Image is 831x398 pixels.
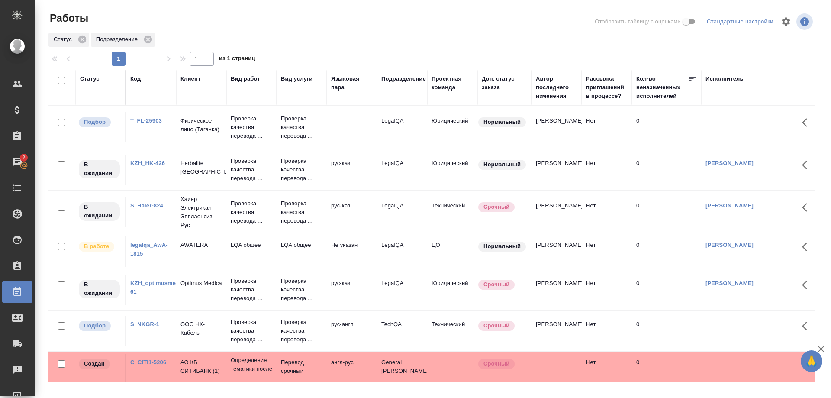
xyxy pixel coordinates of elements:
[483,280,509,289] p: Срочный
[531,316,582,346] td: [PERSON_NAME]
[705,242,754,248] a: [PERSON_NAME]
[427,112,477,142] td: Юридический
[2,151,32,173] a: 2
[219,53,255,66] span: из 1 страниц
[797,354,818,375] button: Здесь прячутся важные кнопки
[582,316,632,346] td: Нет
[130,74,141,83] div: Код
[582,112,632,142] td: Нет
[180,358,222,375] p: АО КБ СИТИБАНК (1)
[281,318,322,344] p: Проверка качества перевода ...
[54,35,75,44] p: Статус
[797,155,818,175] button: Здесь прячутся важные кнопки
[796,13,815,30] span: Посмотреть информацию
[331,74,373,92] div: Языковая пара
[327,354,377,384] td: англ-рус
[281,358,322,375] p: Перевод срочный
[180,320,222,337] p: ООО НК-Кабель
[377,155,427,185] td: LegalQA
[705,15,776,29] div: split button
[797,316,818,337] button: Здесь прячутся важные кнопки
[180,195,222,230] p: Хайер Электрикал Эпплаенсиз Рус
[482,74,527,92] div: Доп. статус заказа
[84,160,115,178] p: В ожидании
[231,277,272,303] p: Проверка качества перевода ...
[531,197,582,227] td: [PERSON_NAME]
[531,155,582,185] td: [PERSON_NAME]
[427,197,477,227] td: Технический
[180,74,200,83] div: Клиент
[180,159,222,176] p: Herbalife [GEOGRAPHIC_DATA]
[632,316,701,346] td: 0
[231,114,272,140] p: Проверка качества перевода ...
[231,74,260,83] div: Вид работ
[78,279,121,299] div: Исполнитель назначен, приступать к работе пока рано
[632,354,701,384] td: 0
[797,236,818,257] button: Здесь прячутся важные кнопки
[797,275,818,295] button: Здесь прячутся важные кнопки
[582,354,632,384] td: Нет
[231,241,272,249] p: LQA общее
[231,356,272,382] p: Определение тематики после ...
[582,197,632,227] td: Нет
[427,316,477,346] td: Технический
[130,321,159,327] a: S_NKGR-1
[84,118,106,126] p: Подбор
[483,203,509,211] p: Срочный
[432,74,473,92] div: Проектная команда
[705,74,744,83] div: Исполнитель
[483,359,509,368] p: Срочный
[427,275,477,305] td: Юридический
[281,277,322,303] p: Проверка качества перевода ...
[281,114,322,140] p: Проверка качества перевода ...
[531,236,582,267] td: [PERSON_NAME]
[130,242,168,257] a: legalqa_AwA-1815
[130,160,165,166] a: KZH_HK-426
[84,280,115,298] p: В ожидании
[84,321,106,330] p: Подбор
[632,197,701,227] td: 0
[84,359,105,368] p: Создан
[483,321,509,330] p: Срочный
[130,117,162,124] a: T_FL-25903
[377,354,427,384] td: General [PERSON_NAME]
[797,197,818,218] button: Здесь прячутся важные кнопки
[327,275,377,305] td: рус-каз
[48,33,89,47] div: Статус
[632,155,701,185] td: 0
[281,199,322,225] p: Проверка качества перевода ...
[377,112,427,142] td: LegalQA
[705,160,754,166] a: [PERSON_NAME]
[130,202,163,209] a: S_Haier-824
[632,275,701,305] td: 0
[17,153,30,162] span: 2
[427,236,477,267] td: ЦО
[776,11,796,32] span: Настроить таблицу
[536,74,577,100] div: Автор последнего изменения
[595,17,681,26] span: Отобразить таблицу с оценками
[281,157,322,183] p: Проверка качества перевода ...
[327,197,377,227] td: рус-каз
[427,155,477,185] td: Юридический
[377,236,427,267] td: LegalQA
[80,74,100,83] div: Статус
[231,199,272,225] p: Проверка качества перевода ...
[231,318,272,344] p: Проверка качества перевода ...
[582,275,632,305] td: Нет
[483,160,521,169] p: Нормальный
[531,275,582,305] td: [PERSON_NAME]
[705,280,754,286] a: [PERSON_NAME]
[180,116,222,134] p: Физическое лицо (Таганка)
[632,112,701,142] td: 0
[483,242,521,251] p: Нормальный
[377,197,427,227] td: LegalQA
[797,112,818,133] button: Здесь прячутся важные кнопки
[582,155,632,185] td: Нет
[801,350,822,372] button: 🙏
[84,203,115,220] p: В ожидании
[804,352,819,370] span: 🙏
[636,74,688,100] div: Кол-во неназначенных исполнителей
[130,359,166,366] a: C_CITI1-5206
[327,155,377,185] td: рус-каз
[78,116,121,128] div: Можно подбирать исполнителей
